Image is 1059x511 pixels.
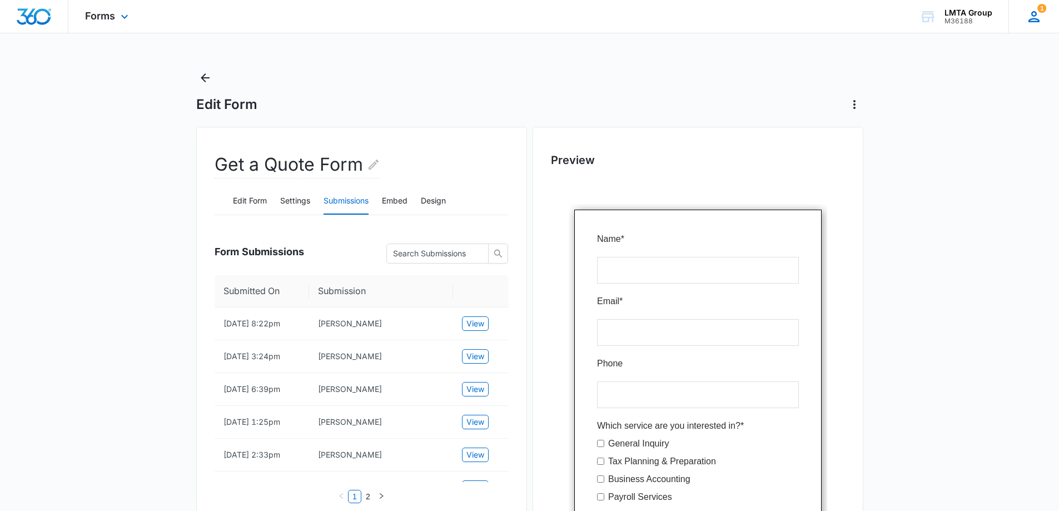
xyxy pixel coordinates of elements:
[39,251,147,264] label: Tax Planning & Preparation
[1037,4,1046,13] span: 1
[466,350,484,363] span: View
[466,416,484,428] span: View
[309,307,453,340] td: Cory Lemke
[466,317,484,330] span: View
[309,439,453,472] td: Susan Ferguson
[39,233,100,246] label: General Inquiry
[335,490,348,503] button: left
[215,472,309,504] td: [DATE] 7:03am
[489,249,508,258] span: search
[375,490,388,503] button: right
[466,449,484,461] span: View
[944,8,992,17] div: account name
[462,415,489,429] button: View
[309,373,453,406] td: Kyle Tarrao
[215,151,380,178] h2: Get a Quote Form
[362,490,374,503] a: 2
[846,96,863,113] button: Actions
[551,152,845,168] h2: Preview
[361,490,375,503] li: 2
[309,275,453,307] th: Submission
[462,448,489,462] button: View
[28,30,52,39] span: Name
[215,244,304,259] span: Form Submissions
[382,188,407,215] button: Embed
[309,472,453,504] td: Sarah McDowell
[466,383,484,395] span: View
[393,247,473,260] input: Search Submissions
[215,439,309,472] td: [DATE] 2:33pm
[348,490,361,503] li: 1
[215,340,309,373] td: [DATE] 3:24pm
[215,307,309,340] td: [DATE] 8:22pm
[375,490,388,503] li: Next Page
[488,244,508,264] button: search
[324,188,369,215] button: Submissions
[28,463,230,489] button: Submit
[215,275,309,307] th: Submitted On
[39,269,122,282] label: Business Accounting
[85,10,115,22] span: Forms
[28,217,172,226] span: Which service are you interested in?
[338,493,345,499] span: left
[28,317,101,326] span: How can we help?
[223,284,292,298] span: Submitted On
[196,69,214,87] button: Back
[367,151,380,178] button: Edit Form Name
[28,394,146,403] span: May we email you about this?
[462,316,489,331] button: View
[462,480,489,495] button: View
[196,96,257,113] h1: Edit Form
[349,490,361,503] a: 1
[1037,4,1046,13] div: notifications count
[28,92,51,102] span: Email
[309,340,453,373] td: Qasim Butt
[39,286,103,300] label: Payroll Services
[215,406,309,439] td: [DATE] 1:25pm
[421,188,446,215] button: Design
[28,155,54,164] span: Phone
[944,17,992,25] div: account id
[116,471,143,480] span: Submit
[378,493,385,499] span: right
[280,188,310,215] button: Settings
[335,490,348,503] li: Previous Page
[309,406,453,439] td: Charles Moore
[462,382,489,396] button: View
[28,433,230,454] small: You agree to receive future emails and understand you may opt-out at any time
[462,349,489,364] button: View
[215,373,309,406] td: [DATE] 6:39pm
[233,188,267,215] button: Edit Form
